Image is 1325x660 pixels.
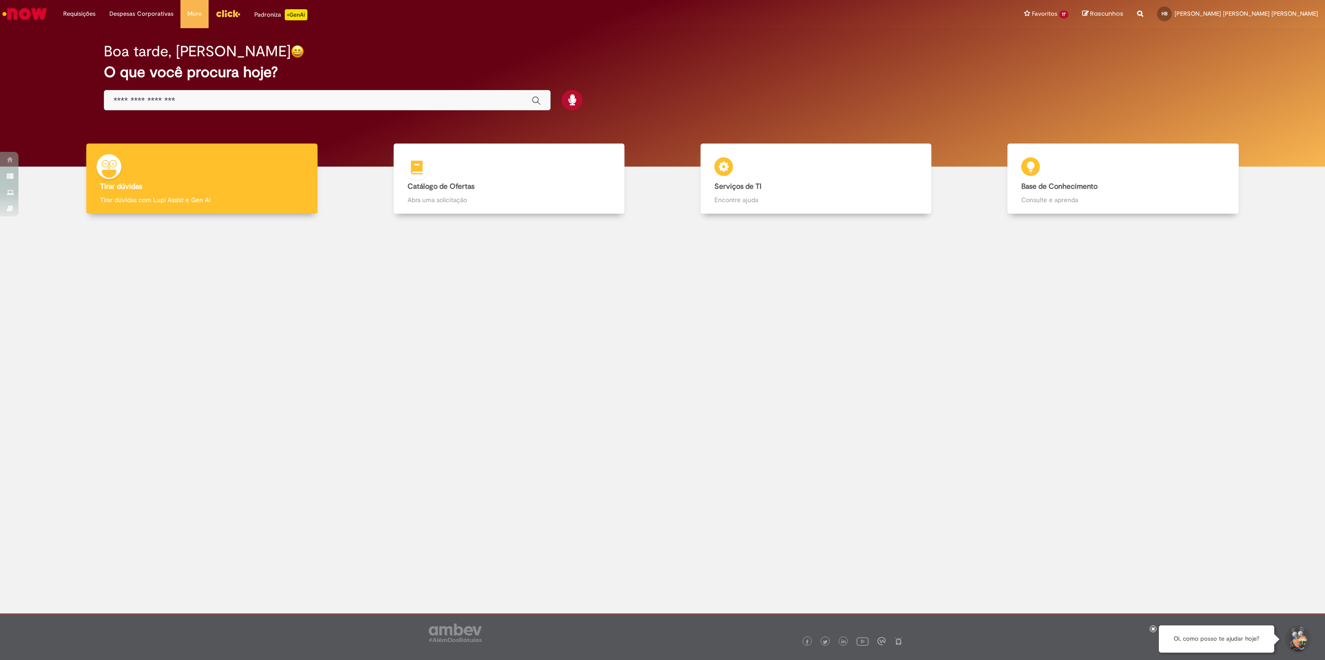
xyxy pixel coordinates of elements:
a: Rascunhos [1082,10,1123,18]
span: 17 [1059,11,1068,18]
span: HB [1162,11,1168,17]
h2: O que você procura hoje? [104,64,1221,80]
span: Requisições [63,9,96,18]
button: Iniciar Conversa de Suporte [1283,625,1311,653]
img: ServiceNow [1,5,48,23]
b: Serviços de TI [714,182,761,191]
img: logo_footer_youtube.png [857,635,869,647]
a: Base de Conhecimento Consulte e aprenda [970,144,1277,214]
b: Catálogo de Ofertas [408,182,474,191]
p: +GenAi [285,9,307,20]
p: Abra uma solicitação [408,195,611,204]
span: More [187,9,202,18]
img: logo_footer_naosei.png [894,637,903,645]
img: logo_footer_ambev_rotulo_gray.png [429,624,482,642]
img: logo_footer_twitter.png [823,640,827,644]
div: Oi, como posso te ajudar hoje? [1159,625,1274,653]
b: Tirar dúvidas [100,182,142,191]
span: [PERSON_NAME] [PERSON_NAME] [PERSON_NAME] [1175,10,1318,18]
h2: Boa tarde, [PERSON_NAME] [104,43,291,60]
p: Encontre ajuda [714,195,918,204]
span: Favoritos [1032,9,1057,18]
img: logo_footer_facebook.png [805,640,809,644]
span: Despesas Corporativas [109,9,174,18]
img: click_logo_yellow_360x200.png [216,6,240,20]
p: Consulte e aprenda [1021,195,1225,204]
img: happy-face.png [291,45,304,58]
a: Serviços de TI Encontre ajuda [663,144,970,214]
a: Catálogo de Ofertas Abra uma solicitação [355,144,662,214]
p: Tirar dúvidas com Lupi Assist e Gen Ai [100,195,304,204]
img: logo_footer_linkedin.png [841,639,846,645]
span: Rascunhos [1090,9,1123,18]
img: logo_footer_workplace.png [877,637,886,645]
div: Padroniza [254,9,307,20]
a: Tirar dúvidas Tirar dúvidas com Lupi Assist e Gen Ai [48,144,355,214]
b: Base de Conhecimento [1021,182,1097,191]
